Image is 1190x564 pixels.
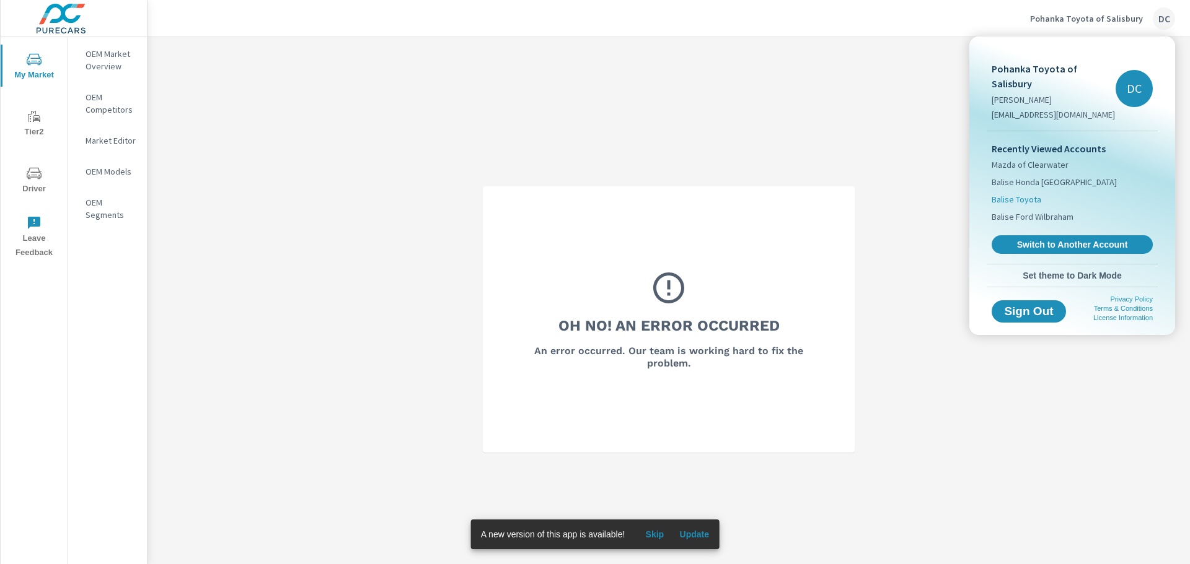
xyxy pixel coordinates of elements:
[992,158,1069,171] span: Mazda of Clearwater
[992,270,1153,281] span: Set theme to Dark Mode
[992,61,1116,91] p: Pohanka Toyota of Salisbury
[992,176,1117,188] span: Balise Honda [GEOGRAPHIC_DATA]
[992,93,1116,106] p: [PERSON_NAME]
[1093,314,1153,321] a: License Information
[1111,295,1153,303] a: Privacy Policy
[998,239,1146,250] span: Switch to Another Account
[992,193,1041,206] span: Balise Toyota
[987,264,1158,287] button: Set theme to Dark Mode
[992,108,1116,121] p: [EMAIL_ADDRESS][DOMAIN_NAME]
[1094,305,1153,312] a: Terms & Conditions
[1116,70,1153,107] div: DC
[1002,306,1056,317] span: Sign Out
[992,235,1153,254] a: Switch to Another Account
[992,141,1153,156] p: Recently Viewed Accounts
[992,300,1066,323] button: Sign Out
[992,210,1073,223] span: Balise Ford Wilbraham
